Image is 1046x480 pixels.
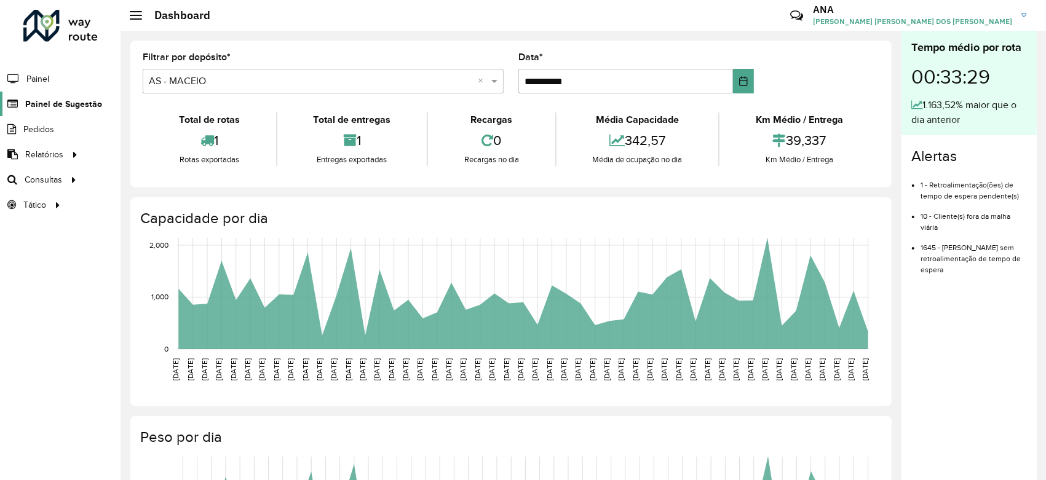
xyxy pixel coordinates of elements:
[761,358,769,380] text: [DATE]
[911,56,1027,98] div: 00:33:29
[588,358,596,380] text: [DATE]
[488,358,496,380] text: [DATE]
[747,358,755,380] text: [DATE]
[431,112,552,127] div: Recargas
[26,73,49,85] span: Painel
[416,358,424,380] text: [DATE]
[200,358,208,380] text: [DATE]
[330,358,338,380] text: [DATE]
[146,112,273,127] div: Total de rotas
[373,358,381,380] text: [DATE]
[287,358,295,380] text: [DATE]
[783,2,810,29] a: Contato Rápido
[502,358,510,380] text: [DATE]
[146,127,273,154] div: 1
[149,241,168,249] text: 2,000
[258,358,266,380] text: [DATE]
[921,202,1027,233] li: 10 - Cliente(s) fora da malha viária
[280,154,424,166] div: Entregas exportadas
[847,358,855,380] text: [DATE]
[617,358,625,380] text: [DATE]
[689,358,697,380] text: [DATE]
[359,358,366,380] text: [DATE]
[723,127,876,154] div: 39,337
[911,39,1027,56] div: Tempo médio por rota
[301,358,309,380] text: [DATE]
[813,4,1012,15] h3: ANA
[25,173,62,186] span: Consultas
[733,69,754,93] button: Choose Date
[921,233,1027,275] li: 1645 - [PERSON_NAME] sem retroalimentação de tempo de espera
[272,358,280,380] text: [DATE]
[431,127,552,154] div: 0
[445,358,453,380] text: [DATE]
[431,154,552,166] div: Recargas no dia
[344,358,352,380] text: [DATE]
[186,358,194,380] text: [DATE]
[478,74,488,89] span: Clear all
[574,358,582,380] text: [DATE]
[140,210,879,227] h4: Capacidade por dia
[862,358,870,380] text: [DATE]
[560,127,716,154] div: 342,57
[430,358,438,380] text: [DATE]
[560,358,568,380] text: [DATE]
[818,358,826,380] text: [DATE]
[545,358,553,380] text: [DATE]
[732,358,740,380] text: [DATE]
[790,358,798,380] text: [DATE]
[921,170,1027,202] li: 1 - Retroalimentação(ões) de tempo de espera pendente(s)
[531,358,539,380] text: [DATE]
[718,358,726,380] text: [DATE]
[25,148,63,161] span: Relatórios
[229,358,237,380] text: [DATE]
[518,50,543,65] label: Data
[560,154,716,166] div: Média de ocupação no dia
[244,358,252,380] text: [DATE]
[911,148,1027,165] h4: Alertas
[280,127,424,154] div: 1
[804,358,812,380] text: [DATE]
[215,358,223,380] text: [DATE]
[23,123,54,136] span: Pedidos
[172,358,180,380] text: [DATE]
[813,16,1012,27] span: [PERSON_NAME] [PERSON_NAME] DOS [PERSON_NAME]
[387,358,395,380] text: [DATE]
[459,358,467,380] text: [DATE]
[140,428,879,446] h4: Peso por dia
[315,358,323,380] text: [DATE]
[723,154,876,166] div: Km Médio / Entrega
[660,358,668,380] text: [DATE]
[473,358,481,380] text: [DATE]
[833,358,841,380] text: [DATE]
[280,112,424,127] div: Total de entregas
[142,9,210,22] h2: Dashboard
[723,112,876,127] div: Km Médio / Entrega
[703,358,711,380] text: [DATE]
[603,358,611,380] text: [DATE]
[775,358,783,380] text: [DATE]
[25,98,102,111] span: Painel de Sugestão
[151,293,168,301] text: 1,000
[517,358,525,380] text: [DATE]
[23,199,46,211] span: Tático
[402,358,410,380] text: [DATE]
[646,358,654,380] text: [DATE]
[143,50,231,65] label: Filtrar por depósito
[164,345,168,353] text: 0
[560,112,716,127] div: Média Capacidade
[675,358,683,380] text: [DATE]
[632,358,640,380] text: [DATE]
[911,98,1027,127] div: 1.163,52% maior que o dia anterior
[146,154,273,166] div: Rotas exportadas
